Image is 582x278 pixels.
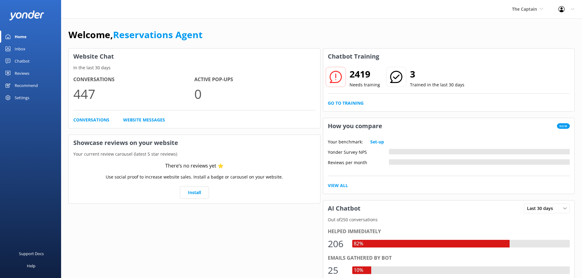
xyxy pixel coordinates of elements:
div: 82% [352,240,365,248]
h2: 2419 [350,67,380,81]
h3: AI Chatbot [323,200,365,216]
h3: Website Chat [69,49,320,64]
div: Support Docs [19,247,44,260]
p: Use social proof to increase website sales. Install a badge or carousel on your website. [106,174,283,180]
div: Inbox [15,43,25,55]
p: In the last 30 days [69,64,320,71]
div: Settings [15,92,29,104]
a: Conversations [73,117,109,123]
p: Your current review carousel (latest 5 star reviews) [69,151,320,157]
a: Website Messages [123,117,165,123]
a: Set-up [370,139,384,145]
div: Recommend [15,79,38,92]
p: 0 [194,84,315,104]
div: Yonder Survey NPS [328,149,389,154]
div: There’s no reviews yet ⭐ [165,162,224,170]
a: Reservations Agent [113,28,203,41]
a: View All [328,182,348,189]
h3: Chatbot Training [323,49,384,64]
div: Emails gathered by bot [328,254,570,262]
a: Go to Training [328,100,364,107]
p: Your benchmark: [328,139,363,145]
img: yonder-white-logo.png [9,10,44,20]
span: Last 30 days [527,205,557,212]
h3: How you compare [323,118,387,134]
div: 206 [328,236,346,251]
h1: Welcome, [68,27,203,42]
h4: Active Pop-ups [194,76,315,84]
div: Help [27,260,35,272]
span: New [557,123,570,129]
p: Needs training [350,81,380,88]
div: 10% [352,266,365,274]
div: Reviews [15,67,29,79]
h3: Showcase reviews on your website [69,135,320,151]
span: The Captain [512,6,537,12]
div: Home [15,31,27,43]
div: Chatbot [15,55,30,67]
a: Install [180,186,209,199]
h4: Conversations [73,76,194,84]
p: Trained in the last 30 days [410,81,464,88]
p: 447 [73,84,194,104]
h2: 3 [410,67,464,81]
p: Out of 250 conversations [323,216,575,223]
div: Reviews per month [328,159,389,165]
div: Helped immediately [328,228,570,236]
div: 25 [328,263,346,278]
